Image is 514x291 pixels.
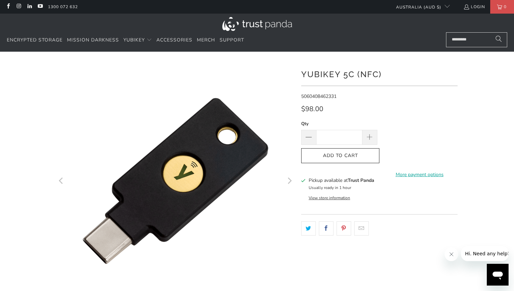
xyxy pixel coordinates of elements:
[67,32,119,48] a: Mission Darkness
[27,4,32,10] a: Trust Panda Australia on LinkedIn
[7,32,63,48] a: Encrypted Storage
[156,32,192,48] a: Accessories
[354,221,369,236] a: Email this to a friend
[48,3,78,11] a: 1300 072 632
[7,37,63,43] span: Encrypted Storage
[197,37,215,43] span: Merch
[319,221,333,236] a: Share this on Facebook
[309,177,374,184] h3: Pickup available at
[301,247,458,270] iframe: Reviews Widget
[309,195,350,201] button: View store information
[309,185,351,190] small: Usually ready in 1 hour
[37,4,43,10] a: Trust Panda Australia on YouTube
[220,32,244,48] a: Support
[381,171,458,178] a: More payment options
[222,17,292,31] img: Trust Panda Australia
[197,32,215,48] a: Merch
[308,153,372,159] span: Add to Cart
[446,32,507,47] input: Search...
[5,4,11,10] a: Trust Panda Australia on Facebook
[301,148,379,164] button: Add to Cart
[123,37,145,43] span: YubiKey
[301,104,323,114] span: $98.00
[220,37,244,43] span: Support
[348,177,374,184] b: Trust Panda
[301,67,458,81] h1: YubiKey 5C (NFC)
[487,264,509,286] iframe: Button to launch messaging window
[337,221,351,236] a: Share this on Pinterest
[7,32,244,48] nav: Translation missing: en.navigation.header.main_nav
[123,32,152,48] summary: YubiKey
[461,246,509,261] iframe: Message from company
[463,3,485,11] a: Login
[67,37,119,43] span: Mission Darkness
[301,93,337,100] span: 5060408462331
[16,4,21,10] a: Trust Panda Australia on Instagram
[301,221,316,236] a: Share this on Twitter
[490,32,507,47] button: Search
[445,247,458,261] iframe: Close message
[301,120,377,127] label: Qty
[156,37,192,43] span: Accessories
[4,5,49,10] span: Hi. Need any help?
